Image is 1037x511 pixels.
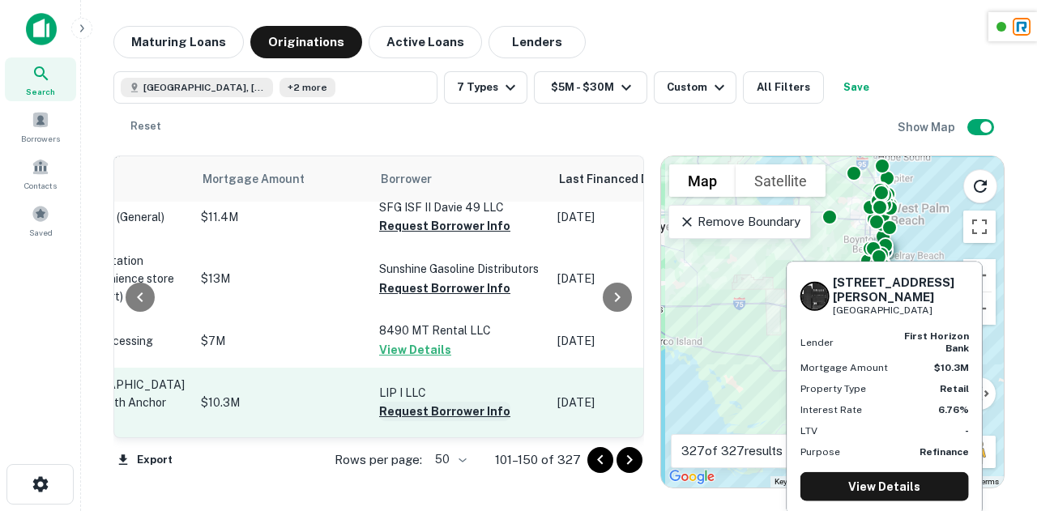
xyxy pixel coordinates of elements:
button: Show street map [669,164,736,197]
button: Reset [120,110,172,143]
p: Interest Rate [800,402,862,417]
button: View Details [379,340,451,360]
p: LIP I LLC [379,384,541,402]
div: 0 0 [661,156,1004,488]
a: Contacts [5,151,76,195]
button: Request Borrower Info [379,216,510,236]
img: Google [665,466,719,488]
span: +2 more [288,80,327,95]
p: [DATE] [557,270,703,287]
a: Borrowers [5,104,76,148]
button: [GEOGRAPHIC_DATA], [GEOGRAPHIC_DATA], [GEOGRAPHIC_DATA]+2 more [113,71,437,104]
button: Go to next page [617,447,642,473]
button: Reload search area [963,169,997,203]
strong: first horizon bank [904,330,969,353]
button: Maturing Loans [113,26,244,58]
button: All Filters [743,71,824,104]
p: $10.3M [201,394,363,411]
button: Request Borrower Info [379,402,510,421]
button: Show satellite imagery [736,164,826,197]
p: Remove Boundary [679,212,800,232]
span: [GEOGRAPHIC_DATA], [GEOGRAPHIC_DATA], [GEOGRAPHIC_DATA] [143,80,265,95]
span: Contacts [24,179,57,192]
button: Export [113,448,177,472]
span: Saved [29,226,53,239]
button: Originations [250,26,362,58]
span: Borrower [381,169,432,189]
p: 327 of 327 results [681,441,783,461]
button: $5M - $30M [534,71,647,104]
a: View Details [800,472,969,501]
p: Sunshine Gasoline Distributors [379,260,541,278]
p: 101–150 of 327 [495,450,581,470]
p: [DATE] [557,208,703,226]
strong: Retail [940,383,969,394]
span: Last Financed Date [559,169,689,189]
h6: Show Map [898,118,958,136]
th: Borrower [371,156,549,202]
button: Request Borrower Info [379,279,510,298]
button: Lenders [489,26,586,58]
img: capitalize-icon.png [26,13,57,45]
p: [GEOGRAPHIC_DATA] [833,302,969,317]
button: Toggle fullscreen view [963,211,996,243]
button: Go to previous page [587,447,613,473]
p: LTV [800,424,817,438]
a: Saved [5,198,76,242]
strong: 6.76% [938,404,969,415]
a: Terms (opens in new tab) [976,477,999,486]
th: Last Financed Date [549,156,711,202]
div: Custom [667,78,729,97]
p: Property Type [800,381,866,396]
button: Active Loans [369,26,482,58]
a: Search [5,57,76,101]
button: Custom [654,71,736,104]
p: Mortgage Amount [800,360,888,375]
p: Lender [800,335,834,350]
p: $7M [201,332,363,350]
div: 50 [429,448,469,471]
button: Save your search to get updates of matches that match your search criteria. [830,71,882,104]
span: Mortgage Amount [203,169,326,189]
button: 7 Types [444,71,527,104]
strong: - [965,425,969,436]
p: $11.4M [201,208,363,226]
span: Borrowers [21,132,60,145]
iframe: Chat Widget [956,330,1037,407]
strong: $10.3M [934,362,969,373]
p: 8490 MT Rental LLC [379,322,541,339]
p: [DATE] [557,332,703,350]
p: Rows per page: [335,450,422,470]
p: $13M [201,270,363,287]
th: Mortgage Amount [193,156,371,202]
p: [DATE] [557,394,703,411]
a: Open this area in Google Maps (opens a new window) [665,466,719,488]
p: Purpose [800,445,840,459]
strong: Refinance [920,446,969,458]
p: SFG ISF II Davie 49 LLC [379,198,541,216]
button: Keyboard shortcuts [775,476,844,488]
h6: [STREET_ADDRESS][PERSON_NAME] [833,275,969,304]
span: Search [26,85,55,98]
